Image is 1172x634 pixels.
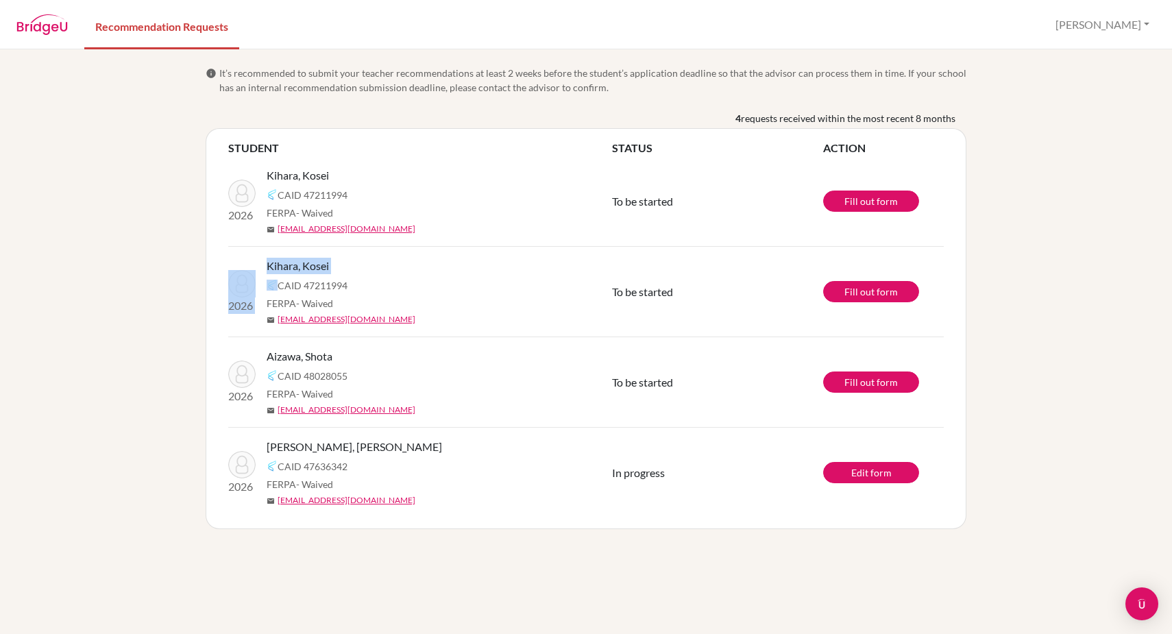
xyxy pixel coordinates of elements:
[741,111,955,125] span: requests received within the most recent 8 months
[1049,12,1156,38] button: [PERSON_NAME]
[278,369,347,383] span: CAID 48028055
[278,459,347,474] span: CAID 47636342
[267,189,278,200] img: Common App logo
[206,68,217,79] span: info
[228,140,612,156] th: STUDENT
[228,297,256,314] p: 2026
[16,14,68,35] img: BridgeU logo
[612,195,673,208] span: To be started
[267,316,275,324] span: mail
[1125,587,1158,620] div: Open Intercom Messenger
[267,387,333,401] span: FERPA
[296,388,333,400] span: - Waived
[267,348,332,365] span: Aizawa, Shota
[823,462,919,483] a: Edit form
[278,313,415,326] a: [EMAIL_ADDRESS][DOMAIN_NAME]
[219,66,966,95] span: It’s recommended to submit your teacher recommendations at least 2 weeks before the student’s app...
[278,278,347,293] span: CAID 47211994
[296,297,333,309] span: - Waived
[612,466,665,479] span: In progress
[267,439,442,455] span: [PERSON_NAME], [PERSON_NAME]
[612,285,673,298] span: To be started
[267,477,333,491] span: FERPA
[228,361,256,388] img: Aizawa, Shota
[267,225,275,234] span: mail
[84,2,239,49] a: Recommendation Requests
[278,494,415,507] a: [EMAIL_ADDRESS][DOMAIN_NAME]
[267,461,278,472] img: Common App logo
[228,388,256,404] p: 2026
[228,451,256,478] img: Morimoto, Rayta
[278,223,415,235] a: [EMAIL_ADDRESS][DOMAIN_NAME]
[612,140,823,156] th: STATUS
[228,478,256,495] p: 2026
[612,376,673,389] span: To be started
[267,167,329,184] span: Kihara, Kosei
[735,111,741,125] b: 4
[267,370,278,381] img: Common App logo
[823,191,919,212] a: Fill out form
[823,281,919,302] a: Fill out form
[267,406,275,415] span: mail
[296,478,333,490] span: - Waived
[823,140,944,156] th: ACTION
[228,180,256,207] img: Kihara, Kosei
[267,280,278,291] img: Common App logo
[267,296,333,310] span: FERPA
[278,404,415,416] a: [EMAIL_ADDRESS][DOMAIN_NAME]
[278,188,347,202] span: CAID 47211994
[823,371,919,393] a: Fill out form
[228,207,256,223] p: 2026
[296,207,333,219] span: - Waived
[267,258,329,274] span: Kihara, Kosei
[228,270,256,297] img: Kihara, Kosei
[267,206,333,220] span: FERPA
[267,497,275,505] span: mail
